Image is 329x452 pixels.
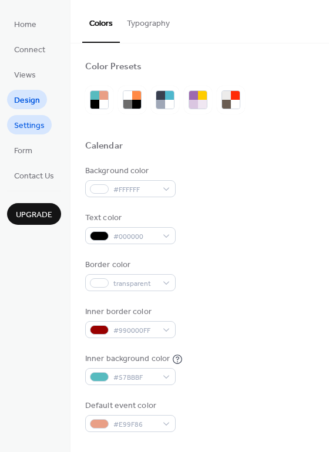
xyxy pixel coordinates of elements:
[14,69,36,82] span: Views
[85,165,173,177] div: Background color
[85,353,170,365] div: Inner background color
[14,145,32,157] span: Form
[7,14,43,33] a: Home
[113,325,157,337] span: #990000FF
[113,184,157,196] span: #FFFFFF
[7,90,47,109] a: Design
[7,166,61,185] a: Contact Us
[14,170,54,183] span: Contact Us
[85,61,142,73] div: Color Presets
[7,39,52,59] a: Connect
[113,419,157,431] span: #E99F86
[113,278,157,290] span: transparent
[85,400,173,412] div: Default event color
[14,19,36,31] span: Home
[7,140,39,160] a: Form
[85,212,173,224] div: Text color
[16,209,52,221] span: Upgrade
[113,372,157,384] span: #57BBBF
[14,120,45,132] span: Settings
[7,203,61,225] button: Upgrade
[85,140,123,153] div: Calendar
[7,115,52,134] a: Settings
[14,44,45,56] span: Connect
[113,231,157,243] span: #000000
[85,306,173,318] div: Inner border color
[14,95,40,107] span: Design
[85,259,173,271] div: Border color
[7,65,43,84] a: Views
